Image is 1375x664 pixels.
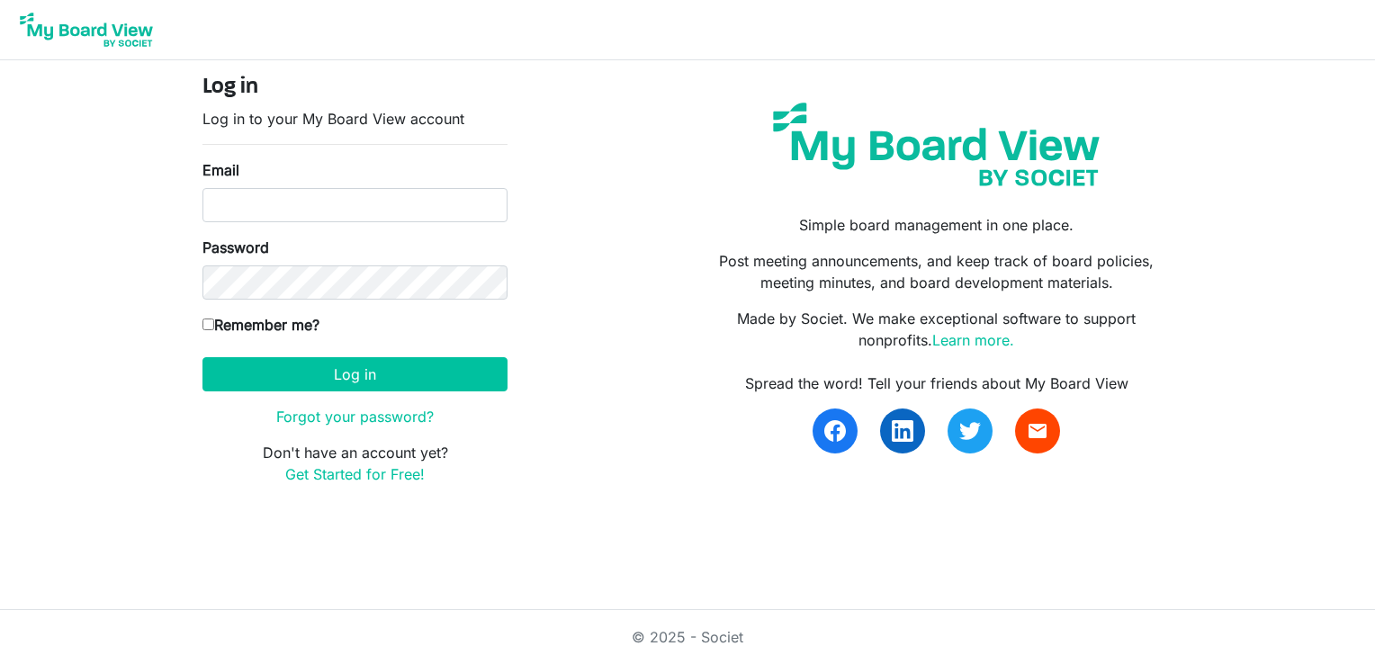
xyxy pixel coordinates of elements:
a: Learn more. [932,331,1014,349]
div: Spread the word! Tell your friends about My Board View [701,372,1173,394]
p: Log in to your My Board View account [202,108,508,130]
button: Log in [202,357,508,391]
p: Post meeting announcements, and keep track of board policies, meeting minutes, and board developm... [701,250,1173,293]
label: Email [202,159,239,181]
img: My Board View Logo [14,7,158,52]
img: my-board-view-societ.svg [759,89,1113,200]
a: email [1015,408,1060,453]
img: facebook.svg [824,420,846,442]
label: Password [202,237,269,258]
p: Simple board management in one place. [701,214,1173,236]
p: Made by Societ. We make exceptional software to support nonprofits. [701,308,1173,351]
p: Don't have an account yet? [202,442,508,485]
img: linkedin.svg [892,420,913,442]
h4: Log in [202,75,508,101]
input: Remember me? [202,319,214,330]
a: Forgot your password? [276,408,434,426]
label: Remember me? [202,314,319,336]
img: twitter.svg [959,420,981,442]
span: email [1027,420,1048,442]
a: Get Started for Free! [285,465,425,483]
a: © 2025 - Societ [632,628,743,646]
